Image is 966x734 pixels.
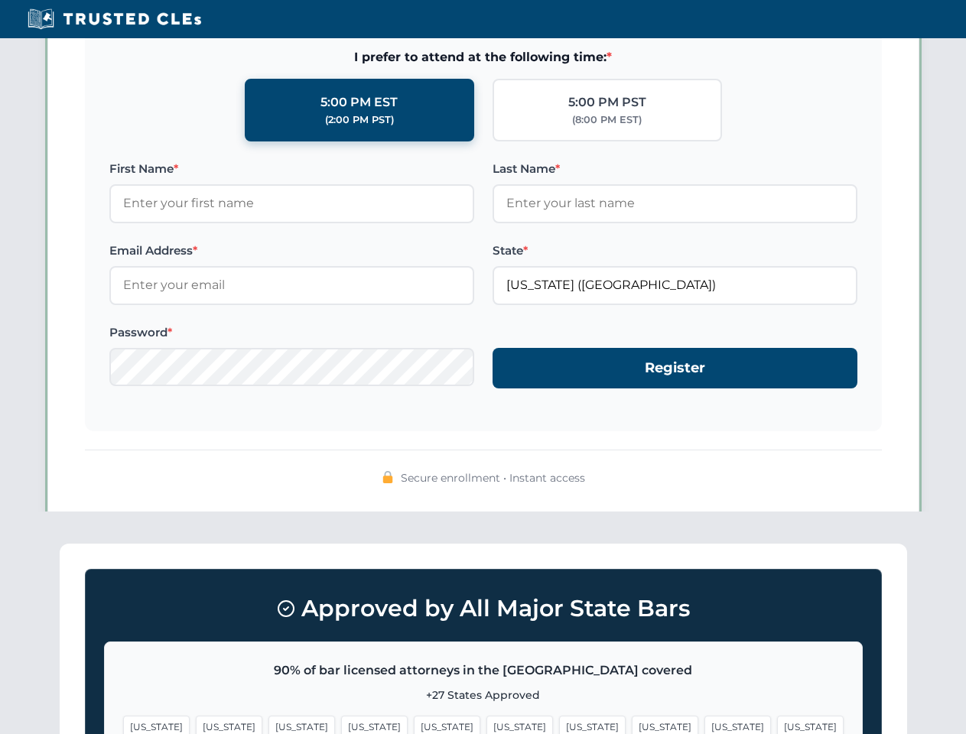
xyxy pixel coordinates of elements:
[109,184,474,222] input: Enter your first name
[109,242,474,260] label: Email Address
[572,112,642,128] div: (8:00 PM EST)
[401,469,585,486] span: Secure enrollment • Instant access
[320,93,398,112] div: 5:00 PM EST
[493,266,857,304] input: Florida (FL)
[109,266,474,304] input: Enter your email
[493,160,857,178] label: Last Name
[109,323,474,342] label: Password
[123,661,844,680] p: 90% of bar licensed attorneys in the [GEOGRAPHIC_DATA] covered
[109,160,474,178] label: First Name
[325,112,394,128] div: (2:00 PM PST)
[382,471,394,483] img: 🔒
[123,687,844,703] p: +27 States Approved
[493,242,857,260] label: State
[493,184,857,222] input: Enter your last name
[568,93,646,112] div: 5:00 PM PST
[109,47,857,67] span: I prefer to attend at the following time:
[493,348,857,388] button: Register
[23,8,206,31] img: Trusted CLEs
[104,588,863,629] h3: Approved by All Major State Bars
